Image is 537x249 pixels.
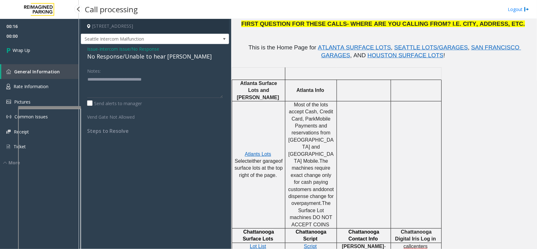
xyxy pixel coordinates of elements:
img: 'icon' [6,114,11,119]
span: Issue [87,46,98,52]
span: The machines require exact change only for cash paying customers and [288,158,333,192]
label: Send alerts to manager [87,100,142,107]
label: Notes: [87,65,101,74]
span: Wrap Up [13,47,30,54]
span: either garage [249,158,278,164]
img: 'icon' [6,69,11,74]
span: do [321,187,327,192]
span: Common Issues [14,114,48,120]
span: Seattle Intercom Malfunction [81,34,199,44]
a: Script [304,244,317,249]
span: Atlanta Surface Lots and [PERSON_NAME] [237,81,279,100]
span: Lot List [250,244,266,249]
span: General Information [14,69,60,75]
span: . [318,158,319,164]
img: 'icon' [6,100,11,104]
a: SAN FRANCISCO GARAGES [321,45,521,59]
span: Receipt [14,129,29,135]
span: Atlanta Info [297,88,324,93]
a: HOUSTON SURFACE LOTS [367,53,444,58]
img: 'icon' [6,130,11,134]
span: Script [304,244,317,249]
span: Ticket [14,144,26,150]
span: Intercom Issue/No Response [99,46,159,52]
span: , [468,44,470,51]
a: General Information [1,64,79,79]
span: Rate Information [14,83,48,89]
span: Select [235,158,249,164]
span: , [391,44,393,51]
span: Pictures [14,99,31,105]
div: More [3,159,79,166]
span: of surface lots at the top right of the page. [235,158,284,178]
img: 'icon' [6,84,10,89]
span: not dispense change for overpayment [288,187,335,206]
span: Atlants Lots [245,151,271,157]
span: FIRST QUESTION FOR THESE CALLS- WHERE ARE YOU CALLING FROM? I.E. CITY, ADDRESS, ETC. [241,20,525,27]
span: HOUSTON SURFACE LOTS [367,52,444,59]
span: . [321,201,322,206]
span: SEATTLE LOTS/GARAGES [394,44,468,51]
span: ATLANTA SURFACE LOTS [318,44,391,51]
a: ATLANTA SURFACE LOTS [318,45,391,50]
h3: Call processing [82,2,141,17]
h4: [STREET_ADDRESS] [81,19,229,34]
a: Lot List [250,244,266,249]
span: ! [444,52,445,59]
span: This is the Home Page for [249,44,316,51]
div: No Response/Unable to hear [PERSON_NAME] [87,52,223,61]
span: , AND [350,52,366,59]
span: [PERSON_NAME] [342,244,384,249]
a: Logout [508,6,529,13]
h4: Steps to Resolve [87,128,223,134]
span: Most of the lots accept Cash, Credit Card, ParkMobile Payments and reservations from [GEOGRAPHIC_... [288,102,335,164]
label: Vend Gate Not Allowed [86,111,143,120]
a: Atlants Lots [245,152,271,157]
span: - [98,46,159,52]
img: logout [524,6,529,13]
img: 'icon' [6,144,10,150]
a: SEATTLE LOTS/GARAGES [394,45,468,50]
